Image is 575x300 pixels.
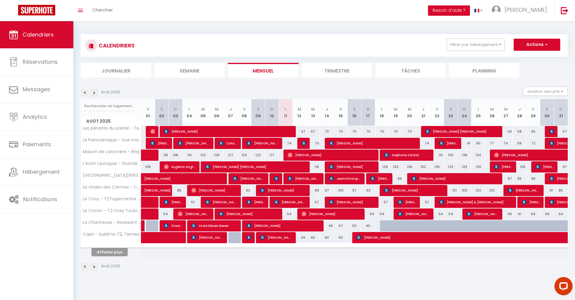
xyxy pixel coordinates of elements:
th: 22 [430,99,444,126]
abbr: L [285,106,286,112]
div: 134 [471,150,485,161]
li: Tâches [375,63,446,78]
abbr: S [160,106,163,112]
div: 65 [526,126,540,137]
span: [PERSON_NAME] [247,232,251,243]
span: [PERSON_NAME] [178,208,210,220]
div: 57 [306,197,320,208]
span: Notifications [23,195,57,203]
div: 92 [238,185,251,196]
span: [PERSON_NAME] [535,161,554,173]
abbr: V [436,106,438,112]
span: [PERSON_NAME] [144,170,228,181]
span: Les pénates du pastel - Terrasse & Jardin [82,126,142,131]
span: [PERSON_NAME] [329,137,417,149]
span: Paiements [23,140,51,148]
div: 89 [306,185,320,196]
span: [PERSON_NAME] [329,161,375,173]
div: 54 [279,208,292,220]
span: [PERSON_NAME] [144,182,172,193]
div: 70 [403,126,417,137]
span: [PERSON_NAME] [398,208,430,220]
button: Filtrer par hébergement [447,39,505,51]
p: Août 2025 [101,89,120,95]
button: Gestion des prix [523,87,568,96]
div: 70 [334,126,348,137]
div: 58 [513,126,527,137]
div: 57 [375,197,389,208]
th: 15 [334,99,348,126]
div: 80 [471,138,485,149]
abbr: D [174,106,177,112]
div: 89 [526,173,540,184]
abbr: J [518,106,521,112]
li: Trimestre [302,63,372,78]
span: [PERSON_NAME] [329,196,375,208]
abbr: L [188,106,190,112]
abbr: M [215,106,219,112]
div: 74 [279,138,292,149]
span: Calendriers [23,31,54,38]
div: 91 [540,185,554,196]
abbr: L [478,106,479,112]
abbr: J [229,106,232,112]
abbr: V [532,106,535,112]
div: 128 [210,150,224,161]
span: Le Panoramique - Vue magique [82,138,142,142]
span: L'écrin Lauragais - Grande maison, 3 chambres 3sdb [82,161,142,166]
abbr: D [270,106,273,112]
div: 103 [458,185,471,196]
div: 100 [334,185,348,196]
abbr: S [353,106,356,112]
span: [PERSON_NAME] [505,6,547,14]
img: ... [492,5,501,15]
li: Mensuel [228,63,299,78]
span: [PERSON_NAME] [274,173,279,184]
span: [PERSON_NAME] [PERSON_NAME] [205,161,307,173]
th: 13 [306,99,320,126]
abbr: S [546,106,548,112]
span: [PERSON_NAME] [178,137,210,149]
div: 60 [292,232,306,243]
div: 117 [265,150,279,161]
img: logout [561,7,568,14]
span: Consolación Jurado [219,137,237,149]
span: Le chalet des Carmes - Charmant T4 Hypercentre [82,185,142,189]
span: [PERSON_NAME] [384,185,444,196]
div: 136 [403,161,417,173]
span: [PERSON_NAME] [439,137,458,149]
th: 24 [458,99,471,126]
span: [PERSON_NAME] [549,126,554,137]
th: 11 [279,99,292,126]
div: 127 [224,150,238,161]
abbr: M [408,106,411,112]
div: 77 [485,138,499,149]
div: 61 [513,208,527,220]
span: [PERSON_NAME] [164,126,293,137]
th: 17 [361,99,375,126]
span: JeanChristophe Moinet [329,173,361,184]
span: [PERSON_NAME] [219,208,279,220]
th: 30 [540,99,554,126]
div: 97 [320,185,334,196]
th: 08 [238,99,251,126]
abbr: M [201,106,205,112]
th: 21 [416,99,430,126]
th: 06 [210,99,224,126]
div: 70 [375,126,389,137]
div: 102 [471,185,485,196]
span: [PERSON_NAME] [247,220,321,231]
span: Eugènia Anglès [164,161,196,173]
div: 119 [182,150,196,161]
th: 29 [526,99,540,126]
li: Semaine [154,63,225,78]
div: 133 [458,161,471,173]
span: [PERSON_NAME] [PERSON_NAME] [425,126,499,137]
div: 133 [389,161,403,173]
abbr: V [339,106,342,112]
th: 04 [182,99,196,126]
span: [PERSON_NAME] [150,126,155,137]
span: [PERSON_NAME] [191,232,224,243]
div: 99 [389,173,403,184]
span: [PERSON_NAME] [191,185,238,196]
